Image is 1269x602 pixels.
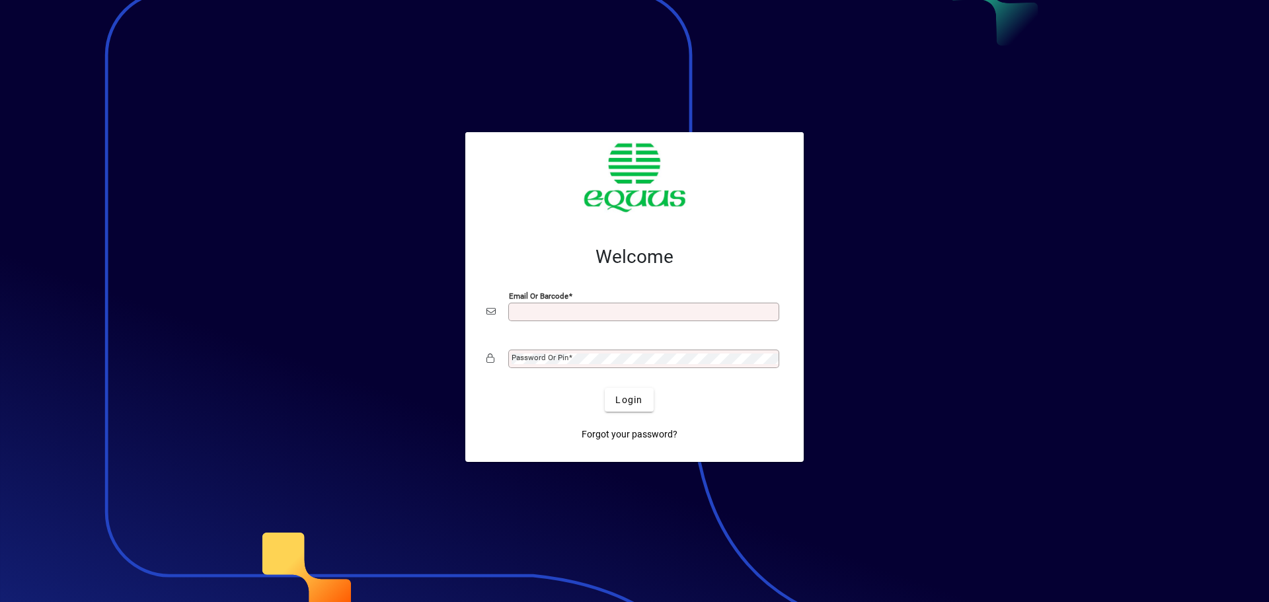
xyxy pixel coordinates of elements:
mat-label: Email or Barcode [509,291,568,301]
h2: Welcome [486,246,783,268]
button: Login [605,388,653,412]
span: Forgot your password? [582,428,677,441]
a: Forgot your password? [576,422,683,446]
mat-label: Password or Pin [512,353,568,362]
span: Login [615,393,642,407]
